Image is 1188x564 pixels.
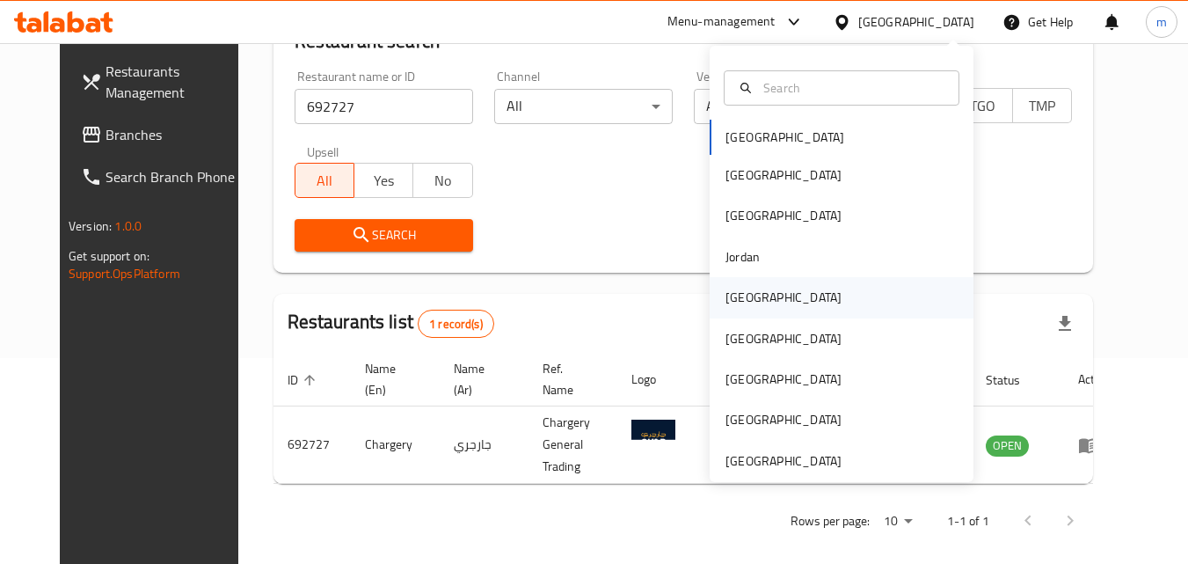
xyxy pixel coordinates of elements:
span: OPEN [986,436,1029,456]
img: Chargery [631,420,675,464]
th: Action [1064,353,1125,407]
input: Search [756,78,948,98]
span: Version: [69,215,112,238]
span: 1 record(s) [419,316,493,333]
button: All [295,163,354,198]
span: Name (En) [365,358,419,400]
span: Search Branch Phone [106,166,244,187]
div: [GEOGRAPHIC_DATA] [725,206,842,225]
div: Export file [1044,303,1086,345]
label: Upsell [307,145,339,157]
p: 1-1 of 1 [947,510,989,532]
button: Search [295,219,473,252]
div: OPEN [986,436,1029,457]
div: [GEOGRAPHIC_DATA] [725,329,842,348]
div: Jordan [725,247,760,267]
a: Support.OpsPlatform [69,262,180,285]
span: All [302,168,347,194]
div: Rows per page: [877,509,919,535]
div: [GEOGRAPHIC_DATA] [858,12,974,32]
p: Rows per page: [791,510,870,532]
span: Status [986,370,1043,391]
a: Search Branch Phone [67,156,259,198]
a: Branches [67,114,259,156]
span: No [420,168,465,194]
div: [GEOGRAPHIC_DATA] [725,370,842,389]
div: All [694,89,872,124]
button: TGO [952,88,1012,123]
div: [GEOGRAPHIC_DATA] [725,165,842,185]
input: Search for restaurant name or ID.. [295,89,473,124]
div: All [494,89,673,124]
span: TGO [960,93,1005,119]
th: Logo [617,353,696,407]
div: [GEOGRAPHIC_DATA] [725,288,842,307]
span: TMP [1020,93,1065,119]
span: Yes [361,168,406,194]
th: Branches [696,353,758,407]
div: Total records count [418,310,494,338]
div: [GEOGRAPHIC_DATA] [725,410,842,429]
div: Menu [1078,435,1111,456]
td: Chargery General Trading [528,407,617,484]
table: enhanced table [273,353,1125,484]
span: Name (Ar) [454,358,507,400]
span: 1.0.0 [114,215,142,238]
a: Restaurants Management [67,50,259,114]
span: Restaurants Management [106,61,244,103]
span: Search [309,224,459,246]
div: Menu-management [667,11,776,33]
button: No [412,163,472,198]
button: Yes [353,163,413,198]
span: ID [288,370,321,391]
td: 692727 [273,407,351,484]
td: Chargery [351,407,440,484]
td: 1 [696,407,758,484]
span: m [1156,12,1167,32]
span: Branches [106,124,244,145]
button: TMP [1012,88,1072,123]
h2: Restaurants list [288,309,494,338]
span: Get support on: [69,245,149,267]
span: Ref. Name [543,358,596,400]
div: [GEOGRAPHIC_DATA] [725,451,842,471]
h2: Restaurant search [295,28,1072,55]
td: جارجري [440,407,528,484]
